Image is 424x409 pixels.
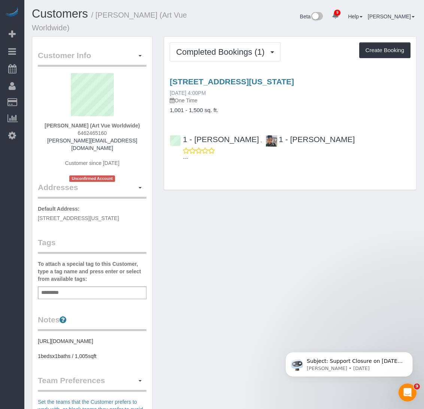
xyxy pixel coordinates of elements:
span: [STREET_ADDRESS][US_STATE] [38,215,119,221]
a: 9 [328,7,343,24]
legend: Customer Info [38,50,146,67]
a: Help [348,13,363,19]
label: Default Address: [38,205,80,213]
span: Completed Bookings (1) [176,47,268,57]
a: [DATE] 4:00PM [170,90,206,96]
span: 6462465160 [78,130,107,136]
h4: 1,001 - 1,500 sq. ft. [170,107,411,114]
iframe: Intercom live chat [399,384,417,402]
img: Automaid Logo [4,7,19,18]
label: To attach a special tag to this Customer, type a tag name and press enter or select from availabl... [38,260,146,283]
button: Create Booking [359,42,411,58]
legend: Notes [38,314,146,331]
img: 1 - Marlenyn Robles [266,135,277,147]
small: / [PERSON_NAME] (Art Vue Worldwide) [32,11,187,32]
span: Unconfirmed Account [69,175,115,182]
p: --- [183,154,411,162]
legend: Tags [38,237,146,254]
span: 9 [414,384,420,390]
a: Beta [300,13,323,19]
a: 1 - [PERSON_NAME] [170,135,259,144]
span: , [260,137,262,143]
strong: [PERSON_NAME] (Art Vue Worldwide) [45,123,140,129]
span: 9 [334,10,340,16]
iframe: Intercom notifications message [274,336,424,389]
a: [PERSON_NAME][EMAIL_ADDRESS][DOMAIN_NAME] [47,138,137,151]
legend: Team Preferences [38,375,146,392]
span: Customer since [DATE] [65,160,119,166]
button: Completed Bookings (1) [170,42,281,61]
img: New interface [311,12,323,22]
a: 1 - [PERSON_NAME] [266,135,355,144]
a: Customers [32,7,88,20]
pre: [URL][DOMAIN_NAME] 1bedsx1baths / 1,005sqft [38,337,146,360]
a: [PERSON_NAME] [368,13,415,19]
a: [STREET_ADDRESS][US_STATE] [170,77,294,86]
p: One Time [170,97,411,104]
